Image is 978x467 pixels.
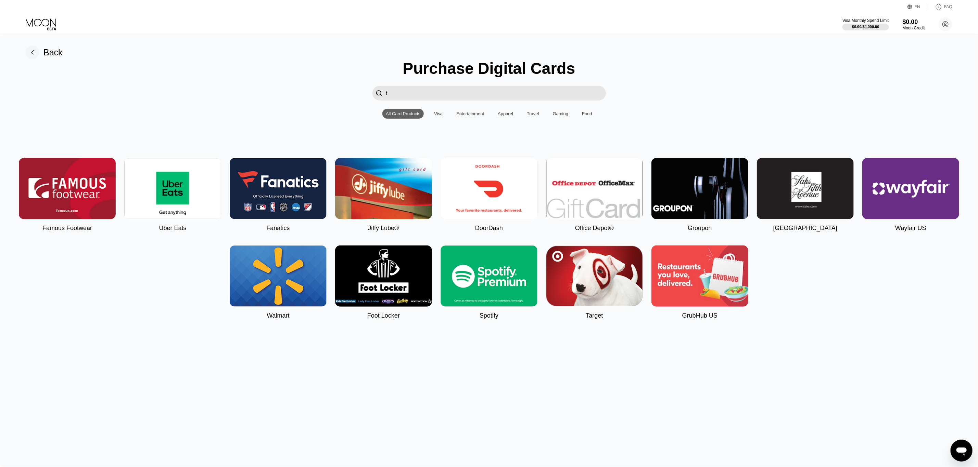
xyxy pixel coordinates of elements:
div: FAQ [944,4,952,9]
div: DoorDash [475,225,503,232]
div: Visa [431,109,446,119]
div: FAQ [928,3,952,10]
div: Back [26,45,63,59]
div:  [372,86,386,101]
div: Moon Credit [903,26,925,30]
div: Visa Monthly Spend Limit [842,18,889,23]
div: Back [43,48,63,57]
div: GrubHub US [682,312,717,319]
div: Travel [523,109,543,119]
div: Travel [527,111,539,116]
div: Famous Footwear [42,225,92,232]
div: Walmart [267,312,289,319]
div: Gaming [553,111,569,116]
div: $0.00Moon Credit [903,18,925,30]
div:  [376,89,383,97]
div: Foot Locker [367,312,400,319]
div: Apparel [498,111,513,116]
div: Visa [434,111,443,116]
div: Office Depot® [575,225,614,232]
div: $0.00 [903,18,925,26]
div: Spotify [480,312,498,319]
iframe: Кнопка запуска окна обмена сообщениями [951,440,973,462]
div: Purchase Digital Cards [403,59,575,78]
div: Uber Eats [159,225,186,232]
div: Jiffy Lube® [368,225,399,232]
div: All Card Products [386,111,420,116]
div: Wayfair US [895,225,926,232]
div: Entertainment [453,109,487,119]
div: EN [915,4,920,9]
div: EN [907,3,928,10]
div: Target [586,312,603,319]
div: Entertainment [456,111,484,116]
div: [GEOGRAPHIC_DATA] [773,225,837,232]
div: $0.00 / $4,000.00 [852,25,879,29]
div: Food [579,109,596,119]
div: Visa Monthly Spend Limit$0.00/$4,000.00 [842,18,889,30]
div: Groupon [688,225,712,232]
div: Food [582,111,592,116]
div: Gaming [549,109,572,119]
div: Fanatics [266,225,290,232]
div: All Card Products [382,109,424,119]
input: Search card products [386,86,606,101]
div: Apparel [494,109,517,119]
